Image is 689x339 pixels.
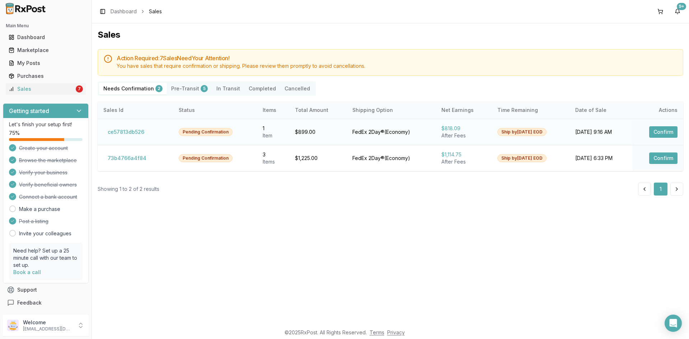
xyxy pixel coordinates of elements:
[13,269,41,275] a: Book a call
[654,183,667,196] button: 1
[3,3,49,14] img: RxPost Logo
[9,34,83,41] div: Dashboard
[441,125,486,132] div: $818.09
[3,296,89,309] button: Feedback
[677,3,686,10] div: 9+
[3,57,89,69] button: My Posts
[103,152,151,164] button: 73b4766a4f84
[492,102,570,119] th: Time Remaining
[167,83,212,94] button: Pre-Transit
[19,181,77,188] span: Verify beneficial owners
[117,55,677,61] h5: Action Required: 7 Sale s Need Your Attention!
[17,299,42,306] span: Feedback
[179,154,233,162] div: Pending Confirmation
[6,57,86,70] a: My Posts
[263,151,283,158] div: 3
[103,126,149,138] button: ce57813db526
[672,6,683,17] button: 9+
[665,315,682,332] div: Open Intercom Messenger
[6,70,86,83] a: Purchases
[263,158,283,165] div: Item s
[6,23,86,29] h2: Main Menu
[9,130,20,137] span: 75 %
[575,128,626,136] div: [DATE] 9:16 AM
[295,128,341,136] div: $899.00
[9,60,83,67] div: My Posts
[263,132,283,139] div: Item
[6,44,86,57] a: Marketplace
[280,83,314,94] button: Cancelled
[570,102,632,119] th: Date of Sale
[632,102,683,119] th: Actions
[13,247,78,269] p: Need help? Set up a 25 minute call with our team to set up.
[441,158,486,165] div: After Fees
[497,154,547,162] div: Ship by [DATE] EOD
[295,155,341,162] div: $1,225.00
[497,128,547,136] div: Ship by [DATE] EOD
[575,155,626,162] div: [DATE] 6:33 PM
[9,121,83,128] p: Let's finish your setup first!
[436,102,492,119] th: Net Earnings
[155,85,163,92] div: 2
[289,102,347,119] th: Total Amount
[6,83,86,95] a: Sales7
[23,326,73,332] p: [EMAIL_ADDRESS][DOMAIN_NAME]
[23,319,73,326] p: Welcome
[244,83,280,94] button: Completed
[111,8,137,15] a: Dashboard
[347,102,436,119] th: Shipping Option
[111,8,162,15] nav: breadcrumb
[76,85,83,93] div: 7
[19,230,71,237] a: Invite your colleagues
[649,152,678,164] button: Confirm
[352,128,430,136] div: FedEx 2Day® ( Economy )
[441,132,486,139] div: After Fees
[441,151,486,158] div: $1,114.75
[3,283,89,296] button: Support
[98,29,683,41] h1: Sales
[19,193,77,201] span: Connect a bank account
[9,107,49,115] h3: Getting started
[387,329,405,335] a: Privacy
[117,62,677,70] div: You have sales that require confirmation or shipping. Please review them promptly to avoid cancel...
[173,102,257,119] th: Status
[19,206,60,213] a: Make a purchase
[149,8,162,15] span: Sales
[19,157,77,164] span: Browse the marketplace
[212,83,244,94] button: In Transit
[99,83,167,94] button: Needs Confirmation
[263,125,283,132] div: 1
[6,31,86,44] a: Dashboard
[19,169,67,176] span: Verify your business
[98,102,173,119] th: Sales Id
[649,126,678,138] button: Confirm
[98,185,159,193] div: Showing 1 to 2 of 2 results
[3,44,89,56] button: Marketplace
[19,145,68,152] span: Create your account
[9,47,83,54] div: Marketplace
[179,128,233,136] div: Pending Confirmation
[9,72,83,80] div: Purchases
[19,218,48,225] span: Post a listing
[3,83,89,95] button: Sales7
[201,85,208,92] div: 5
[7,320,19,331] img: User avatar
[370,329,384,335] a: Terms
[9,85,74,93] div: Sales
[3,32,89,43] button: Dashboard
[352,155,430,162] div: FedEx 2Day® ( Economy )
[3,70,89,82] button: Purchases
[257,102,289,119] th: Items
